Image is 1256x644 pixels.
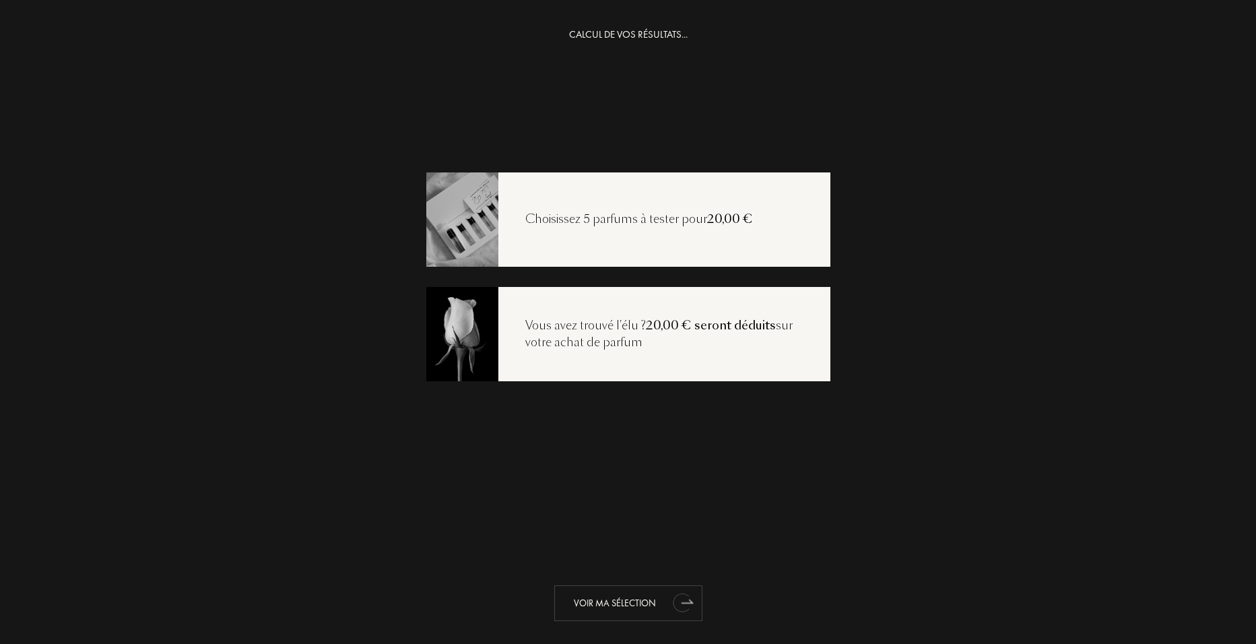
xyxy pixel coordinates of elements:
div: CALCUL DE VOS RÉSULTATS... [569,27,688,42]
div: animation [669,589,696,616]
div: Choisissez 5 parfums à tester pour [498,211,780,228]
span: 20,00 € seront déduits [646,317,776,333]
div: Voir ma sélection [554,585,702,621]
span: 20,00 € [707,211,753,227]
img: recoload3.png [426,285,498,382]
img: recoload1.png [426,170,498,267]
div: Vous avez trouvé l'élu ? sur votre achat de parfum [498,317,830,352]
